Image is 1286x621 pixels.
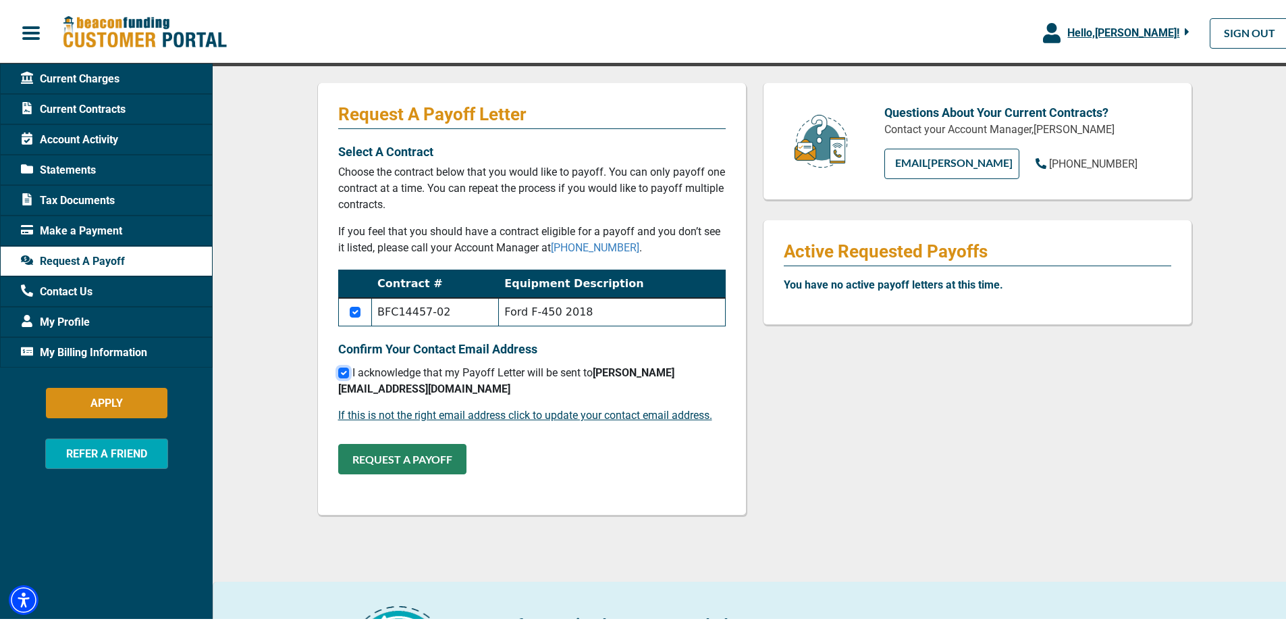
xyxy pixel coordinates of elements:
[21,99,126,115] span: Current Contracts
[46,385,167,416] button: APPLY
[338,406,712,419] a: If this is not the right email address click to update your contact email address.
[62,13,227,47] img: Beacon Funding Customer Portal Logo
[338,140,726,158] p: Select A Contract
[9,582,38,612] div: Accessibility Menu
[21,342,147,358] span: My Billing Information
[1049,155,1137,168] span: [PHONE_NUMBER]
[338,441,466,472] button: REQUEST A PAYOFF
[338,364,674,393] span: I acknowledge that my Payoff Letter will be sent to
[21,159,96,176] span: Statements
[884,146,1019,176] a: EMAIL[PERSON_NAME]
[338,221,726,253] p: If you feel that you should have a contract eligible for a payoff and you don’t see it listed, pl...
[338,337,726,355] p: Confirm Your Contact Email Address
[1036,153,1137,170] a: [PHONE_NUMBER]
[21,68,119,84] span: Current Charges
[784,276,1003,289] b: You have no active payoff letters at this time.
[21,129,118,145] span: Account Activity
[372,268,499,296] th: Contract #
[21,251,125,267] span: Request A Payoff
[791,111,851,167] img: customer-service.png
[338,162,726,210] p: Choose the contract below that you would like to payoff. You can only payoff one contract at a ti...
[21,281,92,297] span: Contact Us
[21,312,90,328] span: My Profile
[499,295,725,324] td: Ford F-450 2018
[372,295,499,324] td: BFC14457-02
[21,220,122,237] span: Make a Payment
[338,101,726,122] p: Request A Payoff Letter
[499,268,725,296] th: Equipment Description
[784,238,1171,259] p: Active Requested Payoffs
[884,101,1171,119] p: Questions About Your Current Contracts?
[884,119,1171,135] p: Contact your Account Manager, [PERSON_NAME]
[551,239,639,251] a: [PHONE_NUMBER]
[1067,24,1179,36] span: Hello, [PERSON_NAME] !
[21,190,115,206] span: Tax Documents
[45,436,168,466] button: REFER A FRIEND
